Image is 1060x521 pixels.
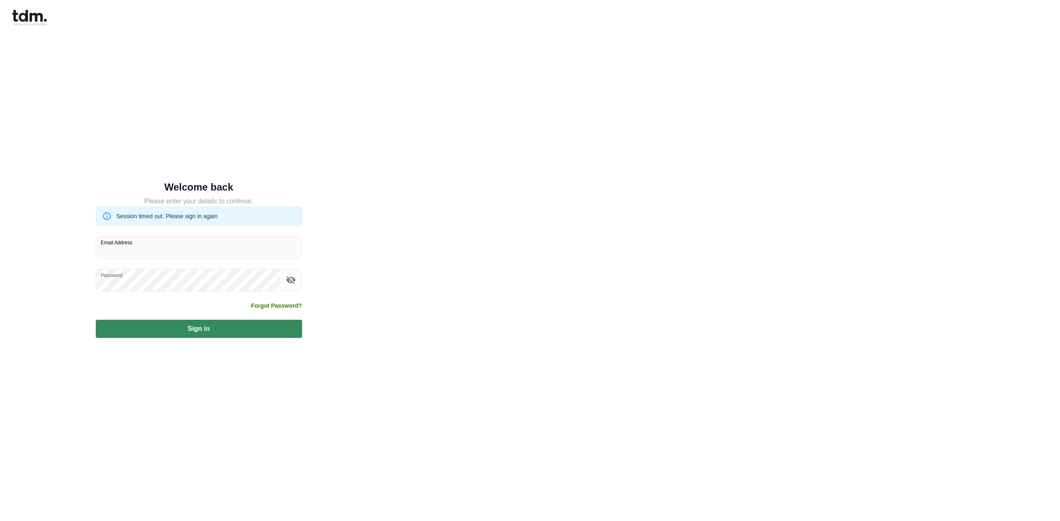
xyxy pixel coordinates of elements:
button: Sign in [96,320,302,338]
a: Forgot Password? [251,302,302,310]
label: Password [101,272,123,279]
button: toggle password visibility [284,273,298,287]
div: Session timed out. Please sign in again [116,209,218,224]
h5: Please enter your details to continue. [96,196,302,206]
h5: Welcome back [96,183,302,191]
label: Email Address [101,239,133,246]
